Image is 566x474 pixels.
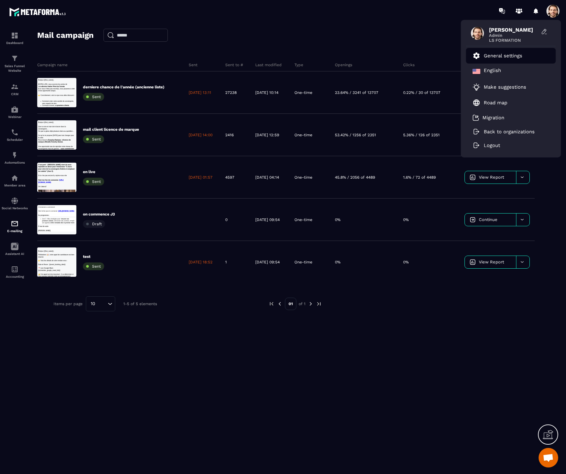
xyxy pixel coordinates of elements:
[3,41,100,47] span: 👉 Voici les détails de votre rendez-vous :
[3,55,74,61] strong: Voici ton lien de connexion :
[2,161,28,164] p: Automations
[3,18,127,33] p: [DATE] à 20h, nous ouvrons les portes de notre .
[3,54,127,62] p: 👉 Concrètement, voici ce que vous allez découvrir :
[2,92,28,96] p: CRM
[54,302,83,306] p: Items per page
[11,220,19,228] img: email
[2,260,28,283] a: accountantaccountantAccounting
[479,217,497,222] span: Continue
[2,64,28,73] p: Sales Funnel Website
[3,4,125,31] strong: C’est parti ! [PERSON_NAME] vient de nous rejoindre en direct pour l’Immersion "3 Jours pour vivr...
[3,67,77,79] span: 📍 Lien Google Meet : {{scheduler_google_meet_link}}
[11,106,19,113] img: automations
[2,275,28,278] p: Accounting
[225,175,234,180] p: 4597
[255,175,279,180] p: [DATE] 04:14
[83,169,104,174] p: en live
[70,18,123,23] a: [URL][DOMAIN_NAME]
[3,54,94,60] span: Date et Heure : {{event_booking_date}}
[16,74,127,89] p: Comment créer votre société de conciergerie, sans repartir de zéro.
[473,129,535,135] a: Back to organizations
[3,3,127,10] p: L'immersion a commencé
[11,128,19,136] img: scheduler
[2,146,28,169] a: automationsautomationsAutomations
[92,222,102,226] span: Draft
[2,184,28,187] p: Member area
[3,3,127,10] p: Bonjour {{first_name}},
[3,76,127,98] p: Une opportunité rare de rejoindre notre réseau de conciergeries haut de gamme — .
[484,142,500,148] p: Logout
[2,124,28,146] a: schedulerschedulerScheduler
[335,132,376,138] p: 53.42% / 1256 of 2351
[2,27,28,50] a: formationformationDashboard
[3,31,41,37] strong: Au programme :
[2,78,28,101] a: formationformationCRM
[484,84,526,90] p: Make suggestions
[225,90,237,95] p: 27238
[11,174,19,182] img: automations
[123,302,157,306] p: 1-5 of 5 elements
[189,90,211,95] p: [DATE] 13:11
[294,62,303,67] p: Type
[473,83,541,91] a: Make suggestions
[92,264,101,269] span: Sent
[2,229,28,233] p: E-mailing
[225,259,227,265] p: 1
[335,217,340,222] p: 0%
[189,62,197,67] p: Sent
[15,26,91,31] strong: dernier Atelier Privé de l’année
[255,62,282,67] p: Last modified
[403,62,415,67] p: Clicks
[255,259,280,265] p: [DATE] 09:54
[285,298,296,310] p: 01
[92,137,101,141] span: Sent
[465,171,516,184] a: View Report
[473,52,522,60] a: General settings
[2,215,28,238] a: emailemailE-mailing
[539,448,558,467] div: Open chat
[79,92,122,97] strong: sans commission
[3,76,127,83] p: On t’attend !
[335,259,340,265] p: 0%
[269,301,275,307] img: prev
[83,84,165,90] p: derniere chance de l'année (ancienne liste)
[92,95,101,99] span: Sent
[2,206,28,210] p: Social Networks
[3,40,127,47] p: Si tu n’es pas encore là, rejoins-nous vite
[489,38,538,43] span: LS FORMATION
[2,238,28,260] a: Assistant AI
[2,192,28,215] a: social-networksocial-networkSocial Networks
[299,301,306,306] p: of 1
[37,29,94,42] h2: Mail campaign
[294,132,312,138] p: One-time
[11,151,19,159] img: automations
[3,22,123,34] span: Félicitations 🎉, votre appel de candidature est bien réservé.
[473,99,507,107] a: Road map
[3,18,127,33] p: Que tu sois en train de te lancer dans la conciergerie…
[3,82,44,88] strong: [PERSON_NAME]
[403,217,409,222] p: 0%
[308,301,314,307] img: next
[189,259,212,265] p: [DATE] 18:52
[2,169,28,192] a: automationsautomationsMember area
[47,57,124,62] strong: être rentable dès le premier mois
[3,62,127,76] p: Nous lançons , la .
[16,89,127,103] p: Comment trouver vos rapidement.
[489,33,538,38] span: Admin
[294,90,312,95] p: One-time
[255,132,279,138] p: [DATE] 12:59
[470,217,476,223] img: icon
[86,296,115,311] div: Search for option
[335,90,378,95] p: 23.64% / 3241 of 13707
[16,89,106,102] strong: premiers clients propriétaires
[83,127,139,132] p: mail client licence de marque
[88,300,98,307] span: 10
[3,17,127,37] p: Voici le lien pour te connecter :
[489,27,538,33] span: [PERSON_NAME]
[16,42,127,63] p: Jour 3 : Mes stratégies pour : , décrocher des contrats, remplir son agenda et
[3,9,55,15] span: Bonjour {{first_name}},
[225,132,234,138] p: 2416
[294,175,312,180] p: One-time
[11,197,19,205] img: social-network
